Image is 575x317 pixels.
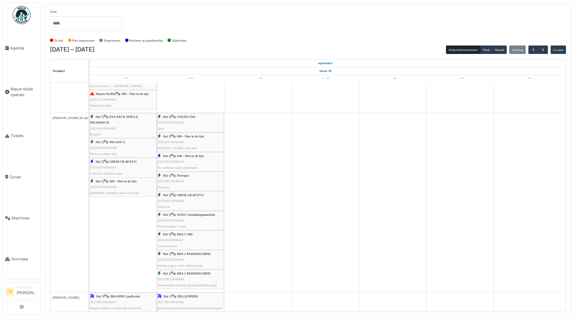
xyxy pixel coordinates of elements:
span: PELLENPERS [177,294,198,298]
span: 2025/09/336/06448 [158,199,184,202]
label: Toegewezen [103,38,120,43]
span: Tickets [11,133,38,139]
span: Na ombouw pakje afstelingen [158,166,198,169]
span: 2025/09/336/06426 [158,160,184,163]
a: Agenda [3,27,41,68]
a: 15 september 2025 [316,59,334,67]
span: Voorraad [11,256,38,262]
span: Mes vervangen aub [90,152,117,155]
span: 2025/09/336/06396 [90,185,117,189]
span: IMA C-900 [177,232,192,236]
a: CB Technicus[PERSON_NAME] [5,285,38,300]
div: | [90,139,156,157]
span: 000 - Niet in de lijst [109,179,137,183]
span: 000 - Niet in de lijst [177,134,204,138]
span: [PERSON_NAME] [53,296,79,299]
a: Nieuw ticket openen [3,68,41,115]
span: Hal 2 [163,213,171,216]
span: 2025/09/336/06407 [90,127,117,130]
span: Hal 2 [163,134,171,138]
span: IMA 2 PADSMACHINE [177,271,211,275]
span: Hal 1 [163,271,171,275]
span: Hal 2 [163,193,171,197]
button: Vorige [528,46,538,54]
span: OPEM CR-6P EVO [177,193,204,197]
span: 2025/09/336/06446 [158,140,184,144]
div: | [158,212,223,229]
span: Hal 5 [96,294,104,298]
span: 2025/09/336/06429 [158,179,184,183]
div: Technicus [17,285,38,290]
a: Machines [3,198,41,239]
span: Ombouw menshen naar [GEOGRAPHIC_DATA] [90,171,125,181]
span: Novopac [177,174,189,177]
button: Vandaag [509,46,526,54]
div: | [158,192,223,210]
a: 16 september 2025 [186,75,195,83]
span: [PERSON_NAME] start niet [158,146,197,150]
span: WOLF verpakkingsmachine [177,213,215,216]
span: IMA BFB CasePacker [110,294,140,298]
span: Hal 1 [163,174,171,177]
span: Hal 2 [96,179,103,183]
span: Hal 5 [163,232,171,236]
label: Wachten op goedkeuring [129,38,163,43]
label: Zone [50,9,57,14]
span: 2025/09/336/06449 [158,277,184,281]
span: Esapack [90,132,101,136]
a: Tickets [3,115,41,156]
div: | [158,251,223,268]
div: | [90,114,156,137]
span: Waterlek kelder [90,104,112,107]
a: 17 september 2025 [252,75,264,83]
a: 19 september 2025 [388,75,398,83]
label: Niet toegewezen [72,38,94,43]
button: Week [480,46,493,54]
a: 21 september 2025 [522,75,533,83]
div: | [90,91,156,108]
span: 000 - Niet in de lijst [122,92,149,96]
span: Novopac [158,185,170,189]
a: Week 38 [318,67,333,75]
div: | [158,153,223,171]
a: 18 september 2025 [320,75,331,83]
span: Hal 2 [163,115,171,118]
span: 2025/09/336/06398 [90,146,117,149]
li: CB [5,287,14,296]
span: PEGASO 2 [109,140,125,144]
button: Volgende [538,46,548,54]
span: Hal 1 [163,252,171,256]
button: Ga naar [551,46,566,54]
span: storing zuiger vouw onderste pak [158,264,202,267]
span: 2025/09/336/06397 [90,165,117,169]
span: ESA PACK SINGLE PACKMACH [90,115,138,124]
span: 2025/09/336/06442 [158,300,184,304]
span: Stroomlimiet aandrijving lastoestellen pakje [158,283,217,287]
span: 2025/09/336/06440 [158,258,184,261]
div: | [158,114,223,131]
span: Riem na taper is stuk [158,224,186,228]
span: Zones [10,174,38,180]
h2: [DATE] – [DATE] [50,46,94,53]
span: IMA 2 PADSMACHINE [177,252,211,256]
input: Alles [52,19,60,28]
label: Afgesloten [172,38,186,43]
a: 15 september 2025 [117,75,129,83]
span: Hal 2 [96,160,103,163]
span: Machines [12,215,38,221]
div: | [90,178,156,196]
span: 2025/07/336/04932 [90,98,117,101]
span: Agenda [10,45,38,51]
span: Hal 2 [163,154,171,158]
span: [PERSON_NAME] El atimi [53,116,91,120]
div: | [158,173,223,190]
span: [PERSON_NAME] robat werkt niet [90,191,139,195]
div: | [90,293,156,311]
div: | [158,133,223,151]
span: 4pak [158,127,164,130]
span: beugel maken om magazijn te fixeren [90,306,141,310]
span: 2025/09/336/06445 [158,218,184,222]
div: | [90,159,156,182]
span: Ombouw [158,205,170,209]
span: lossedraad vervangen door losse draad aan plaat vast te maken --> [PERSON_NAME]? [90,78,155,88]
